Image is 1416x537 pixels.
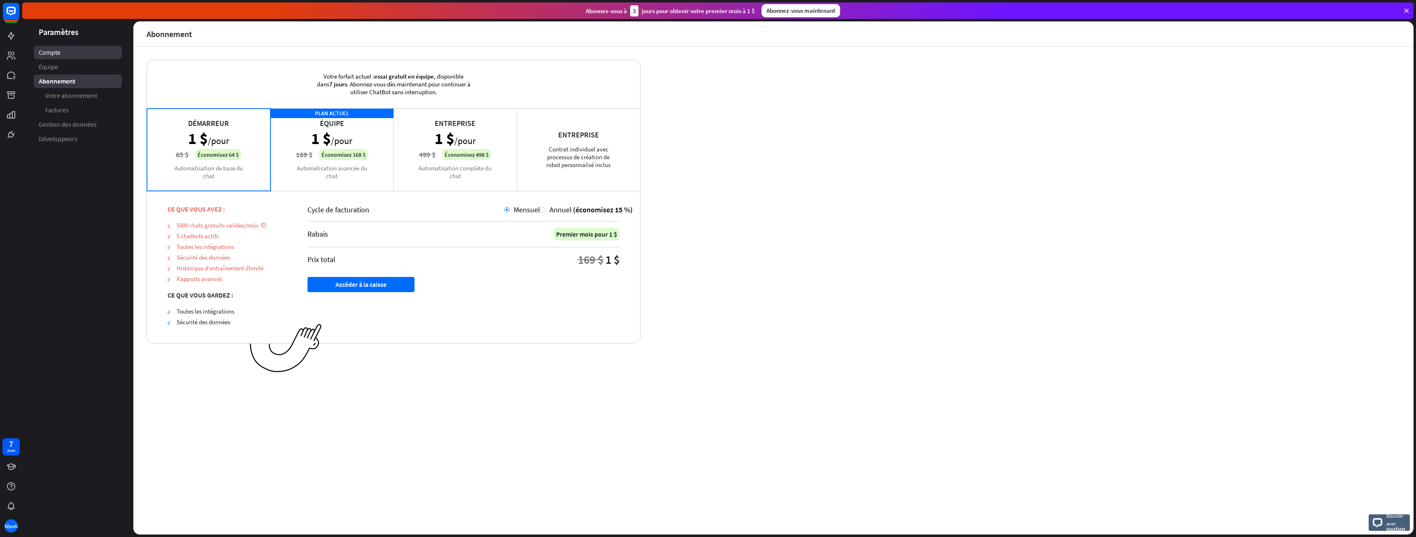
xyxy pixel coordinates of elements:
a: Votre abonnement [34,89,122,102]
font: Accéder à la caisse [335,280,387,288]
button: Ouvrir le widget de chat LiveChat [7,3,31,28]
font: , disponible dans [317,72,464,88]
font: 3 [633,7,636,15]
font: Mensuel [514,205,540,214]
font: (économisez 15 %) [573,205,633,214]
a: 7 jours [2,438,20,456]
font: député [4,523,19,529]
font: vérifier [168,222,170,228]
font: Sécurité des données [177,253,230,261]
font: Sécurité des données [177,318,230,326]
font: vérifier [168,254,170,260]
font: Abonnement [39,77,75,85]
font: 7 [9,439,13,449]
button: Accéder à la caisse [307,277,415,292]
font: Discuter avec [1386,513,1403,527]
font: Prix ​​total [307,255,335,264]
font: Équipe [39,63,58,71]
a: Équipe [34,60,122,74]
font: Compte [39,48,61,56]
font: Abonnez-vous à [586,7,627,15]
font: 1 $ [606,252,619,267]
a: Compte [34,46,122,59]
font: vérifier [168,233,170,239]
a: Développeurs [34,132,122,146]
font: soutien [1386,525,1405,532]
font: jours pour obtenir votre premier mois à 1 $ [642,7,755,15]
font: Rapports avancés [177,275,222,283]
font: Gestion des données [39,120,97,128]
font: Premier mois pour 1 $ [556,230,617,238]
font: vérifier [168,308,170,314]
font: 169 $ [578,252,603,267]
font: jours [7,448,15,453]
font: 5000 chats gratuits valides/mois [177,221,259,229]
font: Rabais [307,229,328,239]
font: Annuel [550,205,572,214]
a: Factures [34,103,122,117]
img: ec979a0a656117aaf919.png [250,324,322,373]
a: Gestion des données [34,118,122,131]
font: Factures [45,106,69,114]
font: CE QUE VOUS AVEZ : [168,205,225,213]
font: Abonnez-vous maintenant [766,7,835,14]
font: CE QUE VOUS GARDEZ : [168,291,233,299]
font: Abonnement [147,29,192,39]
font: essai gratuit en équipe [374,72,434,80]
font: 5 chatbots actifs [177,232,219,240]
font: vérifier [168,319,170,325]
font: Votre abonnement [45,91,97,100]
font: Paramètres [39,27,79,37]
font: Cycle de facturation [307,205,369,214]
font: 7 jours [329,80,347,88]
font: vérifier [168,244,170,250]
font: Développeurs [39,135,77,143]
font: . Abonnez-vous dès maintenant pour continuer à utiliser ChatBot sans interruption. [347,80,470,96]
font: Votre forfait actuel : [324,72,374,80]
font: Toutes les intégrations [177,307,234,315]
font: vérifier [168,276,170,282]
font: Historique d'entraînement illimité [177,264,263,272]
font: Toutes les intégrations [177,243,234,251]
font: vérifier [168,265,170,271]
